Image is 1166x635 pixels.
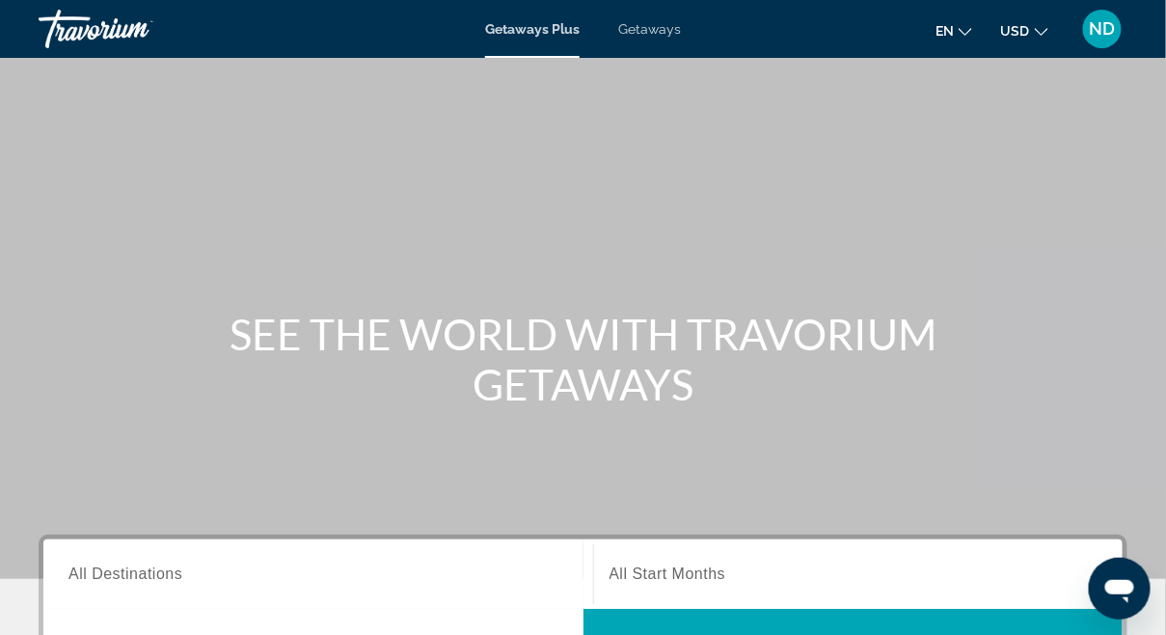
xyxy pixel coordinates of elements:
a: Getaways [618,21,681,37]
a: Travorium [39,4,231,54]
button: User Menu [1077,9,1127,49]
span: USD [1001,23,1030,39]
span: All Destinations [68,566,182,582]
button: Change currency [1001,16,1048,44]
button: Change language [936,16,972,44]
a: Getaways Plus [485,21,580,37]
span: ND [1090,19,1116,39]
span: All Start Months [610,566,726,582]
span: en [936,23,954,39]
h1: SEE THE WORLD WITH TRAVORIUM GETAWAYS [222,309,945,409]
iframe: Button to launch messaging window [1089,558,1151,620]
